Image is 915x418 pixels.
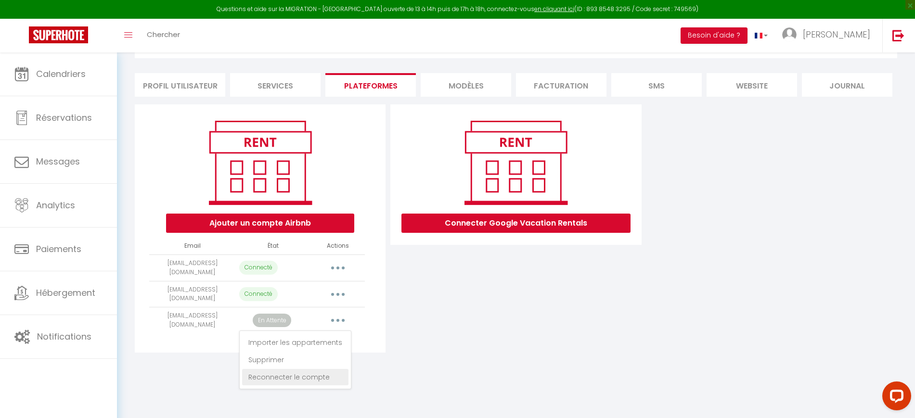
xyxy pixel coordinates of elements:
[29,26,88,43] img: Super Booking
[36,68,86,80] span: Calendriers
[149,238,235,254] th: Email
[199,116,322,209] img: rent.png
[775,19,882,52] a: ... [PERSON_NAME]
[875,378,915,418] iframe: LiveChat chat widget
[242,369,348,385] a: Reconnecter le compte
[534,5,574,13] a: en cliquant ici
[325,73,416,97] li: Plateformes
[147,29,180,39] span: Chercher
[782,27,797,42] img: ...
[242,334,348,351] a: Importer les appartements
[166,214,354,233] button: Ajouter un compte Airbnb
[707,73,797,97] li: website
[149,281,235,307] td: [EMAIL_ADDRESS][DOMAIN_NAME]
[135,73,225,97] li: Profil Utilisateur
[454,116,577,209] img: rent.png
[140,19,187,52] a: Chercher
[230,73,321,97] li: Services
[611,73,702,97] li: SMS
[802,73,892,97] li: Journal
[36,199,75,211] span: Analytics
[36,155,80,167] span: Messages
[253,314,291,328] p: En Attente
[681,27,747,44] button: Besoin d'aide ?
[401,214,631,233] button: Connecter Google Vacation Rentals
[36,112,92,124] span: Réservations
[516,73,606,97] li: Facturation
[239,287,278,301] p: Connecté
[239,261,278,275] p: Connecté
[37,330,91,342] span: Notifications
[235,238,311,254] th: État
[149,307,235,334] td: [EMAIL_ADDRESS][DOMAIN_NAME]
[149,254,235,281] td: [EMAIL_ADDRESS][DOMAIN_NAME]
[36,243,81,255] span: Paiements
[36,287,95,299] span: Hébergement
[421,73,511,97] li: MODÈLES
[311,238,365,254] th: Actions
[242,352,348,368] a: Supprimer
[892,29,904,41] img: logout
[803,28,870,40] span: [PERSON_NAME]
